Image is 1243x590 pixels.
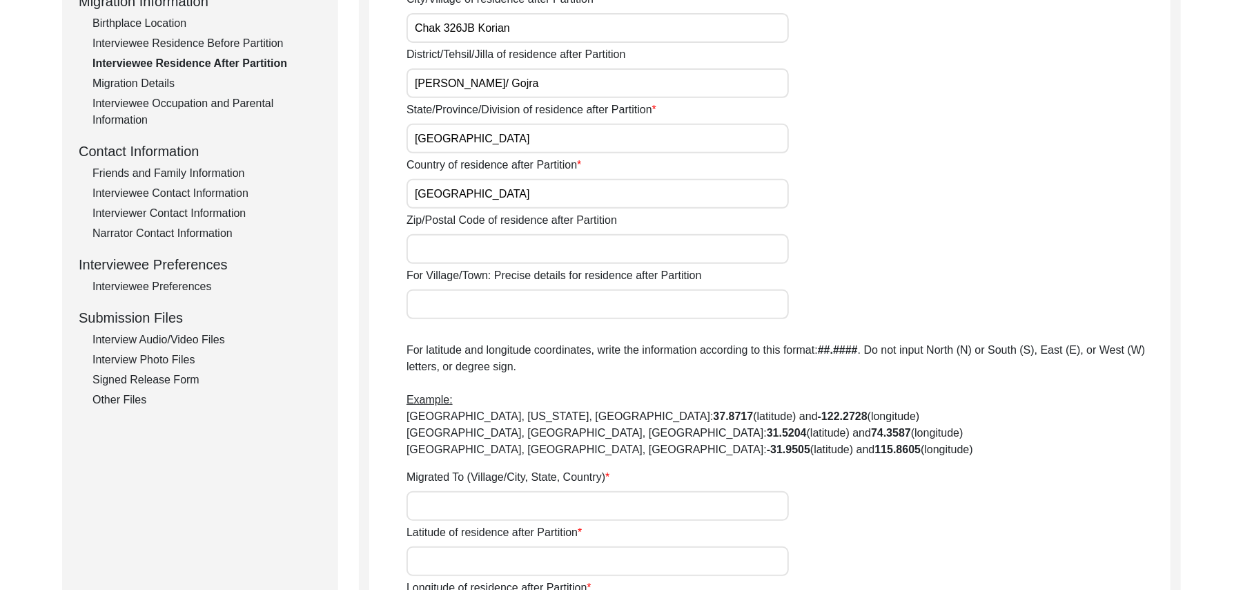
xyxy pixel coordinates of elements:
b: -31.9505 [767,444,810,455]
div: Interview Audio/Video Files [92,332,322,348]
label: Zip/Postal Code of residence after Partition [407,212,617,229]
div: Interviewee Preferences [92,278,322,295]
div: Contact Information [79,141,322,162]
div: Migration Details [92,75,322,92]
b: ##.#### [818,344,858,356]
label: For Village/Town: Precise details for residence after Partition [407,267,701,284]
div: Interviewee Contact Information [92,185,322,202]
div: Interviewee Preferences [79,254,322,275]
div: Interviewer Contact Information [92,205,322,222]
div: Interview Photo Files [92,352,322,368]
div: Interviewee Residence After Partition [92,55,322,72]
div: Friends and Family Information [92,165,322,182]
b: 115.8605 [874,444,921,455]
label: Latitude of residence after Partition [407,524,582,541]
b: 74.3587 [871,427,911,439]
div: Interviewee Residence Before Partition [92,35,322,52]
div: Submission Files [79,307,322,328]
p: For latitude and longitude coordinates, write the information according to this format: . Do not ... [407,342,1171,458]
label: District/Tehsil/Jilla of residence after Partition [407,46,625,63]
label: State/Province/Division of residence after Partition [407,102,656,118]
div: Interviewee Occupation and Parental Information [92,95,322,129]
b: -122.2728 [818,410,868,422]
div: Signed Release Form [92,372,322,388]
label: Country of residence after Partition [407,157,581,173]
div: Narrator Contact Information [92,225,322,242]
div: Other Files [92,392,322,408]
b: 31.5204 [767,427,807,439]
label: Migrated To (Village/City, State, Country) [407,469,609,486]
div: Birthplace Location [92,15,322,32]
b: 37.8717 [714,410,754,422]
span: Example: [407,394,453,406]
